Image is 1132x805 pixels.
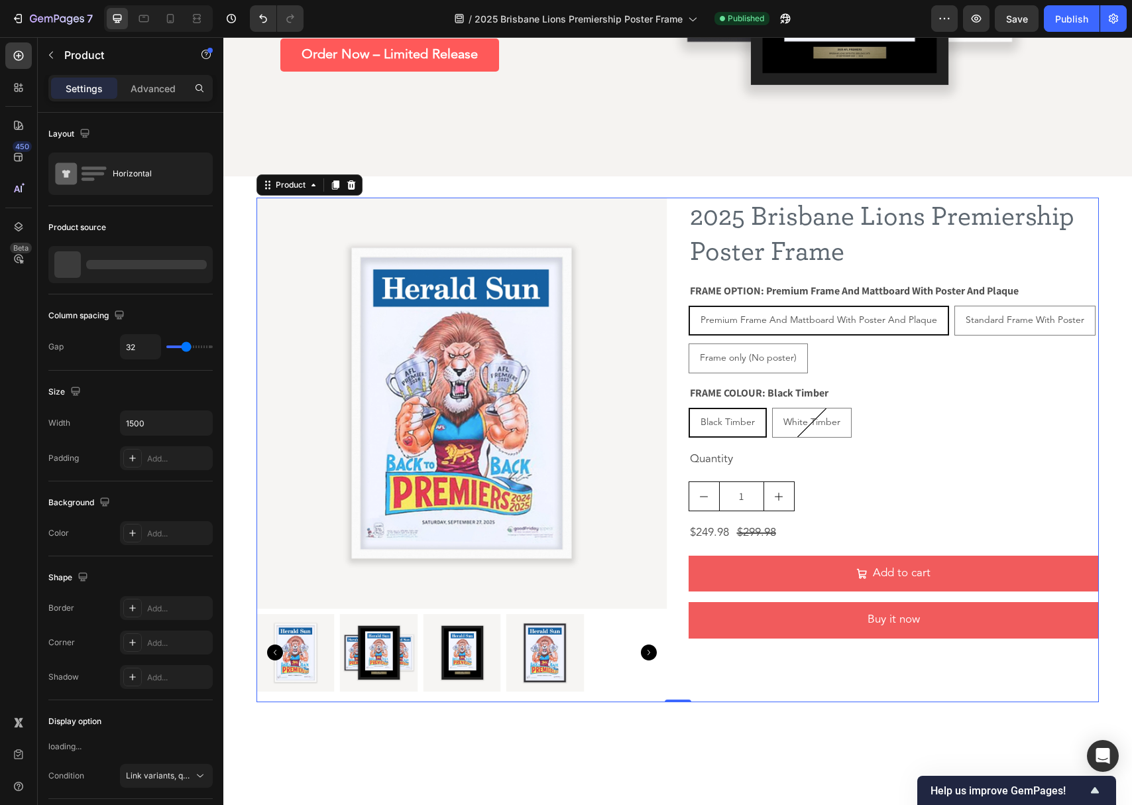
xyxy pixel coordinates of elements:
[48,740,213,753] div: loading...
[48,569,91,587] div: Shape
[1055,12,1088,26] div: Publish
[113,158,194,189] div: Horizontal
[223,37,1132,805] iframe: Design area
[469,12,472,26] span: /
[995,5,1039,32] button: Save
[48,452,79,464] div: Padding
[465,485,507,508] div: $249.98
[48,125,93,143] div: Layout
[48,341,64,353] div: Gap
[48,307,127,325] div: Column spacing
[147,528,209,540] div: Add...
[644,573,697,593] div: Buy it now
[475,12,683,26] span: 2025 Brisbane Lions Premiership Poster Frame
[465,347,606,365] legend: FRAME COLOUR: Black Timber
[48,494,113,512] div: Background
[48,715,101,727] div: Display option
[465,160,876,234] h2: 2025 Brisbane Lions Premiership Poster Frame
[147,637,209,649] div: Add...
[1044,5,1100,32] button: Publish
[147,453,209,465] div: Add...
[465,245,797,263] legend: FRAME OPTION: Premium Frame And Mattboard With Poster And Plaque
[477,316,573,326] span: Frame only (No poster)
[5,5,99,32] button: 7
[66,82,103,95] p: Settings
[121,335,160,359] input: Auto
[742,279,861,288] span: Standard Frame With Poster
[541,445,571,473] button: increment
[131,82,176,95] p: Advanced
[477,381,532,390] span: Black Timber
[48,221,106,233] div: Product source
[48,671,79,683] div: Shadow
[477,279,714,288] span: Premium Frame And Mattboard With Poster And Plaque
[121,411,212,435] input: Auto
[418,607,433,623] button: Carousel Next Arrow
[650,526,707,547] div: Add to cart
[120,764,213,788] button: Link variants, quantity <br> between same products
[250,5,304,32] div: Undo/Redo
[931,782,1103,798] button: Show survey - Help us improve GemPages!
[496,445,541,473] input: quantity
[465,519,876,555] button: Add to cart
[465,411,876,434] div: Quantity
[931,784,1087,797] span: Help us improve GemPages!
[465,565,876,601] button: Buy it now
[48,602,74,614] div: Border
[64,47,177,63] p: Product
[87,11,93,27] p: 7
[728,13,764,25] span: Published
[1087,740,1119,772] div: Open Intercom Messenger
[147,672,209,684] div: Add...
[560,381,617,390] span: White Timber
[1006,13,1028,25] span: Save
[48,417,70,429] div: Width
[512,485,554,508] div: $299.98
[10,243,32,253] div: Beta
[48,383,84,401] div: Size
[466,445,496,473] button: decrement
[48,527,69,539] div: Color
[48,770,84,782] div: Condition
[13,141,32,152] div: 450
[147,603,209,615] div: Add...
[50,142,85,154] div: Product
[48,637,75,649] div: Corner
[126,771,321,780] span: Link variants, quantity <br> between same products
